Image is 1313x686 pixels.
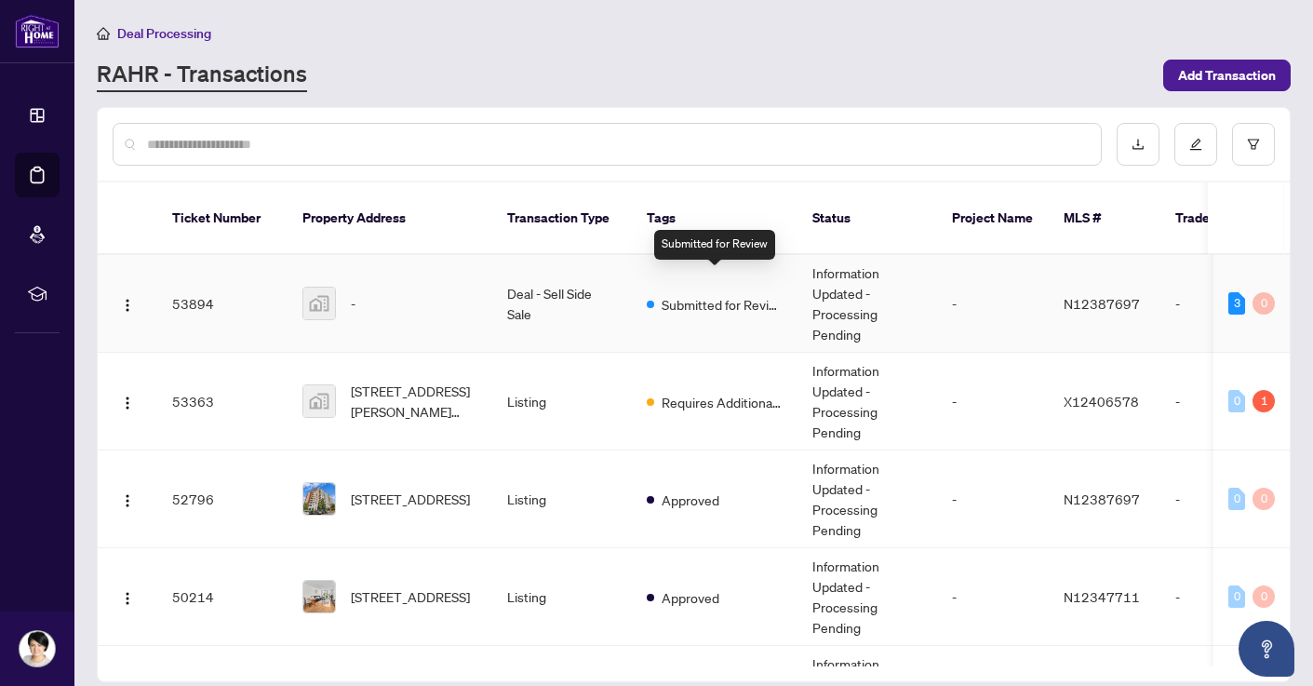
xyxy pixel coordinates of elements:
td: - [1160,255,1291,353]
span: Approved [662,587,719,608]
td: 53363 [157,353,288,451]
span: Requires Additional Docs [662,392,783,412]
td: Information Updated - Processing Pending [797,255,937,353]
span: filter [1247,138,1260,151]
td: - [1160,548,1291,646]
img: thumbnail-img [303,581,335,612]
div: 0 [1253,292,1275,315]
img: thumbnail-img [303,385,335,417]
img: Logo [120,396,135,410]
span: [STREET_ADDRESS][PERSON_NAME][PERSON_NAME] [351,381,477,422]
div: 0 [1228,488,1245,510]
img: thumbnail-img [303,483,335,515]
span: N12347711 [1064,588,1140,605]
td: 50214 [157,548,288,646]
span: Add Transaction [1178,61,1276,90]
div: 1 [1253,390,1275,412]
td: Information Updated - Processing Pending [797,451,937,548]
span: download [1132,138,1145,151]
img: thumbnail-img [303,288,335,319]
button: Logo [113,582,142,612]
button: Logo [113,289,142,318]
button: filter [1232,123,1275,166]
button: Add Transaction [1163,60,1291,91]
th: Status [797,182,937,255]
td: Listing [492,353,632,451]
div: 0 [1253,488,1275,510]
img: logo [15,14,60,48]
th: Project Name [937,182,1049,255]
span: edit [1189,138,1202,151]
td: - [1160,451,1291,548]
button: download [1117,123,1159,166]
th: Tags [632,182,797,255]
div: 0 [1253,585,1275,608]
img: Logo [120,591,135,606]
div: 0 [1228,390,1245,412]
th: Ticket Number [157,182,288,255]
span: N12387697 [1064,295,1140,312]
th: Transaction Type [492,182,632,255]
img: Logo [120,493,135,508]
div: 3 [1228,292,1245,315]
img: Profile Icon [20,631,55,666]
td: Listing [492,451,632,548]
td: 53894 [157,255,288,353]
span: X12406578 [1064,393,1139,410]
td: Information Updated - Processing Pending [797,548,937,646]
th: Property Address [288,182,492,255]
td: - [937,255,1049,353]
div: Submitted for Review [654,230,775,260]
span: - [351,293,355,314]
span: [STREET_ADDRESS] [351,586,470,607]
span: Submitted for Review [662,294,783,315]
td: Deal - Sell Side Sale [492,255,632,353]
button: Logo [113,386,142,416]
img: Logo [120,298,135,313]
td: Listing [492,548,632,646]
a: RAHR - Transactions [97,59,307,92]
td: Information Updated - Processing Pending [797,353,937,451]
button: Open asap [1239,621,1294,677]
button: Logo [113,484,142,514]
span: Deal Processing [117,25,211,42]
th: MLS # [1049,182,1160,255]
td: - [937,451,1049,548]
span: home [97,27,110,40]
span: [STREET_ADDRESS] [351,489,470,509]
td: - [937,548,1049,646]
span: Approved [662,490,719,510]
td: 52796 [157,451,288,548]
td: - [1160,353,1291,451]
td: - [937,353,1049,451]
div: 0 [1228,585,1245,608]
button: edit [1174,123,1217,166]
span: N12387697 [1064,491,1140,507]
th: Trade Number [1160,182,1291,255]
